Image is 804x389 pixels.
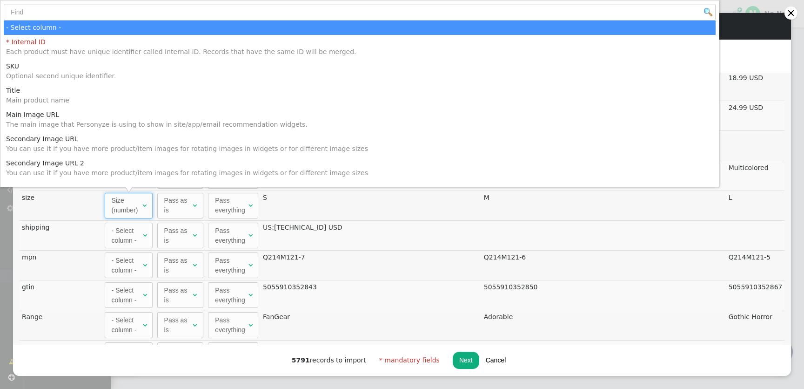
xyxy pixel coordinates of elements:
[292,356,310,364] b: 5791
[164,196,191,215] div: Pass as is
[6,135,78,143] span: Secondary Image URL
[164,315,191,335] div: Pass as is
[6,47,713,57] div: Each product must have unique identifier called Internal ID. Records that have the same ID will b...
[143,232,147,239] span: 
[193,202,197,209] span: 
[6,38,46,46] span: * Internal ID
[164,256,191,275] div: Pass as is
[193,292,197,298] span: 
[164,286,191,305] div: Pass as is
[20,250,102,280] td: mpn
[261,340,482,370] td: Q214
[215,315,247,335] div: Pass everything
[20,220,102,250] td: shipping
[6,62,19,70] span: SKU
[482,191,726,220] td: M
[6,144,713,154] div: You can use it if you have more product/item images for rotating images in widgets or for differe...
[143,292,147,298] span: 
[4,20,716,35] td: - Select column -
[164,226,191,246] div: Pass as is
[248,322,253,328] span: 
[112,197,138,214] span: Size (number)
[6,87,20,94] span: Title
[261,220,482,250] td: US:[TECHNICAL_ID] USD
[20,191,102,220] td: size
[6,159,84,167] span: Secondary Image URL 2
[20,310,102,340] td: Range
[248,262,253,268] span: 
[6,120,713,130] div: The main image that Personyze is using to show in site/app/email recommendation widgets.
[6,96,713,105] div: Main product name
[379,355,440,365] div: * mandatory fields
[215,196,247,215] div: Pass everything
[143,262,147,268] span: 
[6,71,713,81] div: Optional second unique identifier.
[215,256,247,275] div: Pass everything
[482,340,726,370] td: G705
[20,340,102,370] td: Des
[20,280,102,310] td: gtin
[482,310,726,340] td: Adorable
[193,262,197,268] span: 
[261,250,482,280] td: Q214M121-7
[215,286,247,305] div: Pass everything
[482,250,726,280] td: Q214M121-6
[215,226,247,246] div: Pass everything
[6,111,59,118] span: Main Image URL
[479,352,513,369] button: Cancel
[193,232,197,239] span: 
[6,168,713,178] div: You can use it if you have more product/item images for rotating images in widgets or for differe...
[261,280,482,310] td: 5055910352843
[112,315,141,335] div: - Select column -
[248,232,253,239] span: 
[704,8,712,16] img: icon_search.png
[248,202,253,209] span: 
[292,355,366,365] div: records to import
[112,226,141,246] div: - Select column -
[193,322,197,328] span: 
[112,256,141,275] div: - Select column -
[4,4,716,20] input: Find
[143,322,147,328] span: 
[112,286,141,305] div: - Select column -
[261,310,482,340] td: FanGear
[261,191,482,220] td: S
[453,352,479,369] button: Next
[248,292,253,298] span: 
[142,202,147,209] span: 
[482,280,726,310] td: 5055910352850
